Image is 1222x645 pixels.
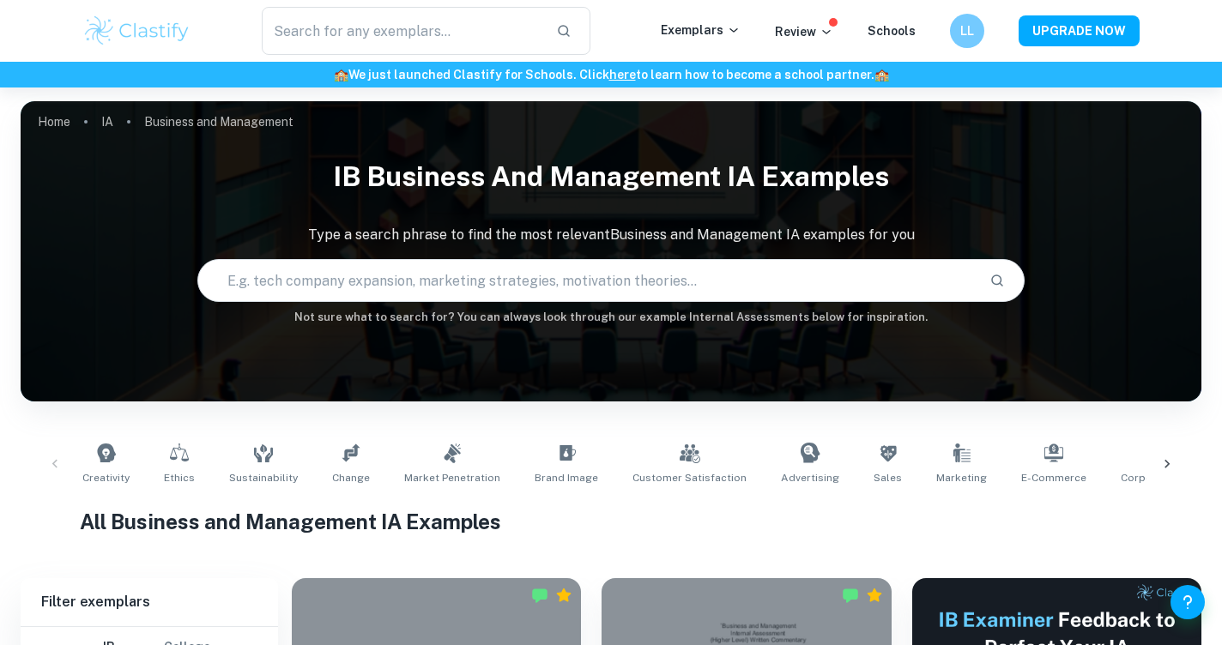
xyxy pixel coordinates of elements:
[535,470,598,485] span: Brand Image
[82,470,130,485] span: Creativity
[164,470,195,485] span: Ethics
[21,578,278,626] h6: Filter exemplars
[1021,470,1086,485] span: E-commerce
[80,506,1142,537] h1: All Business and Management IA Examples
[229,470,298,485] span: Sustainability
[262,7,542,55] input: Search for any exemplars...
[21,149,1201,204] h1: IB Business and Management IA examples
[198,256,975,304] input: E.g. tech company expansion, marketing strategies, motivation theories...
[1171,585,1205,619] button: Help and Feedback
[21,309,1201,326] h6: Not sure what to search for? You can always look through our example Internal Assessments below f...
[950,14,984,48] button: LL
[531,587,548,604] img: Marked
[661,21,741,39] p: Exemplars
[958,21,977,40] h6: LL
[3,65,1219,84] h6: We just launched Clastify for Schools. Click to learn how to become a school partner.
[144,112,293,131] p: Business and Management
[775,22,833,41] p: Review
[781,470,839,485] span: Advertising
[983,266,1012,295] button: Search
[404,470,500,485] span: Market Penetration
[609,68,636,81] a: here
[874,68,889,81] span: 🏫
[38,110,70,134] a: Home
[874,470,902,485] span: Sales
[101,110,113,134] a: IA
[936,470,987,485] span: Marketing
[842,587,859,604] img: Marked
[82,14,191,48] img: Clastify logo
[21,225,1201,245] p: Type a search phrase to find the most relevant Business and Management IA examples for you
[332,470,370,485] span: Change
[334,68,348,81] span: 🏫
[555,587,572,604] div: Premium
[868,24,916,38] a: Schools
[632,470,747,485] span: Customer Satisfaction
[1019,15,1140,46] button: UPGRADE NOW
[866,587,883,604] div: Premium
